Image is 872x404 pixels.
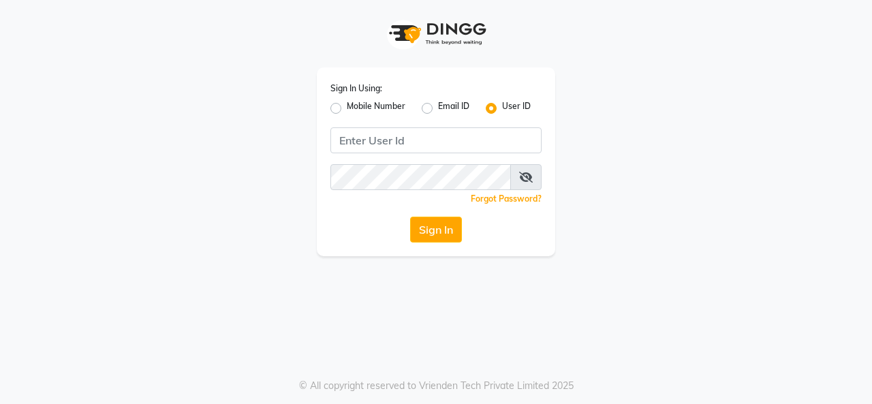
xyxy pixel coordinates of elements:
[381,14,490,54] img: logo1.svg
[410,217,462,243] button: Sign In
[347,100,405,116] label: Mobile Number
[330,127,542,153] input: Username
[330,82,382,95] label: Sign In Using:
[502,100,531,116] label: User ID
[471,193,542,204] a: Forgot Password?
[330,164,511,190] input: Username
[438,100,469,116] label: Email ID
